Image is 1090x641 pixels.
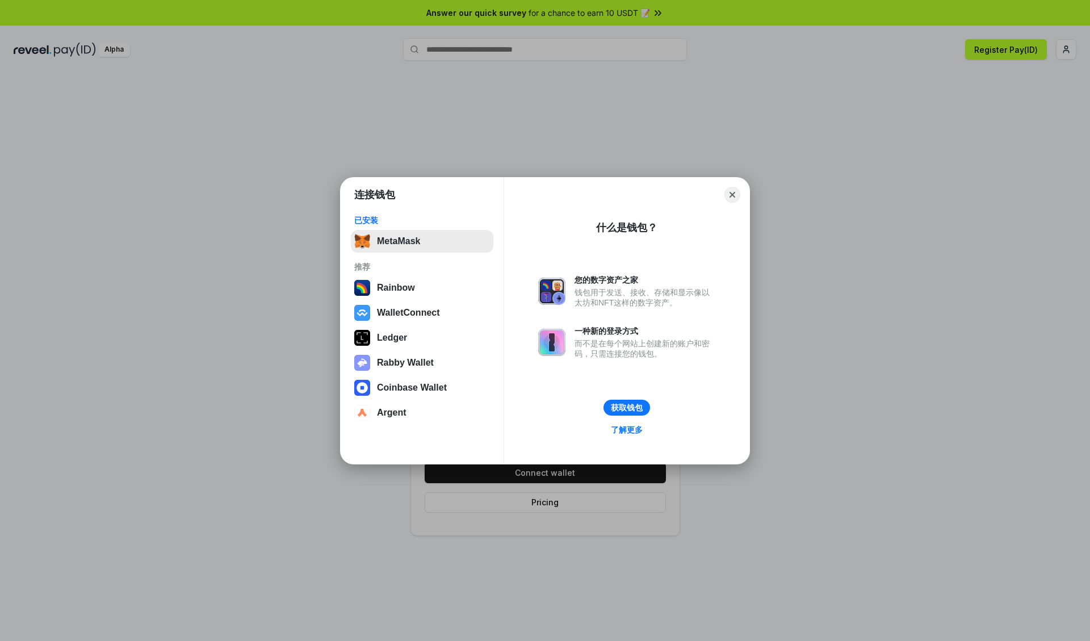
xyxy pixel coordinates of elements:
[377,333,407,343] div: Ledger
[351,230,493,253] button: MetaMask
[351,301,493,324] button: WalletConnect
[611,403,643,413] div: 获取钱包
[575,275,715,285] div: 您的数字资产之家
[354,262,490,272] div: 推荐
[351,351,493,374] button: Rabby Wallet
[354,280,370,296] img: svg+xml,%3Csvg%20width%3D%22120%22%20height%3D%22120%22%20viewBox%3D%220%200%20120%20120%22%20fil...
[538,278,565,305] img: svg+xml,%3Csvg%20xmlns%3D%22http%3A%2F%2Fwww.w3.org%2F2000%2Fsvg%22%20fill%3D%22none%22%20viewBox...
[603,400,650,416] button: 获取钱包
[354,355,370,371] img: svg+xml,%3Csvg%20xmlns%3D%22http%3A%2F%2Fwww.w3.org%2F2000%2Fsvg%22%20fill%3D%22none%22%20viewBox...
[596,221,657,234] div: 什么是钱包？
[354,233,370,249] img: svg+xml,%3Csvg%20fill%3D%22none%22%20height%3D%2233%22%20viewBox%3D%220%200%2035%2033%22%20width%...
[351,401,493,424] button: Argent
[351,376,493,399] button: Coinbase Wallet
[354,405,370,421] img: svg+xml,%3Csvg%20width%3D%2228%22%20height%3D%2228%22%20viewBox%3D%220%200%2028%2028%22%20fill%3D...
[575,338,715,359] div: 而不是在每个网站上创建新的账户和密码，只需连接您的钱包。
[354,215,490,225] div: 已安装
[575,287,715,308] div: 钱包用于发送、接收、存储和显示像以太坊和NFT这样的数字资产。
[538,329,565,356] img: svg+xml,%3Csvg%20xmlns%3D%22http%3A%2F%2Fwww.w3.org%2F2000%2Fsvg%22%20fill%3D%22none%22%20viewBox...
[354,380,370,396] img: svg+xml,%3Csvg%20width%3D%2228%22%20height%3D%2228%22%20viewBox%3D%220%200%2028%2028%22%20fill%3D...
[377,408,406,418] div: Argent
[354,188,395,202] h1: 连接钱包
[377,358,434,368] div: Rabby Wallet
[354,330,370,346] img: svg+xml,%3Csvg%20xmlns%3D%22http%3A%2F%2Fwww.w3.org%2F2000%2Fsvg%22%20width%3D%2228%22%20height%3...
[351,326,493,349] button: Ledger
[604,422,649,437] a: 了解更多
[575,326,715,336] div: 一种新的登录方式
[377,383,447,393] div: Coinbase Wallet
[377,236,420,246] div: MetaMask
[354,305,370,321] img: svg+xml,%3Csvg%20width%3D%2228%22%20height%3D%2228%22%20viewBox%3D%220%200%2028%2028%22%20fill%3D...
[351,276,493,299] button: Rainbow
[377,283,415,293] div: Rainbow
[611,425,643,435] div: 了解更多
[724,187,740,203] button: Close
[377,308,440,318] div: WalletConnect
